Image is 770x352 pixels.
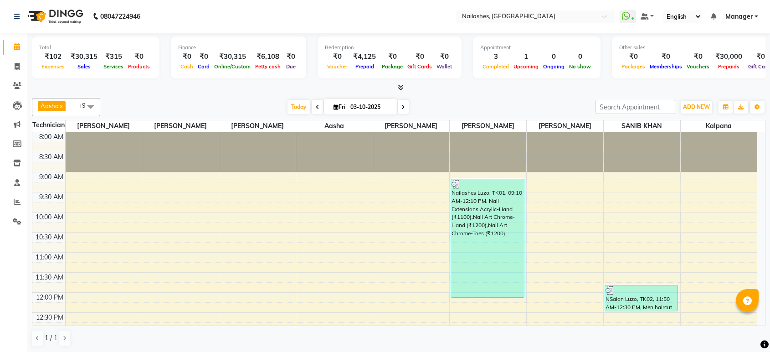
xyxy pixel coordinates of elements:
div: ₹30,000 [712,52,746,62]
span: Package [380,63,405,70]
span: [PERSON_NAME] [527,120,603,132]
span: Cash [178,63,195,70]
span: Sales [75,63,93,70]
span: Today [287,100,310,114]
span: SANIB KHAN [604,120,680,132]
span: Card [195,63,212,70]
div: ₹0 [647,52,684,62]
div: 3 [480,52,511,62]
span: Products [126,63,152,70]
div: 0 [567,52,593,62]
span: Due [284,63,298,70]
span: Vouchers [684,63,712,70]
div: 10:00 AM [34,212,65,222]
div: 10:30 AM [34,233,65,242]
span: Aasha [41,102,59,109]
span: [PERSON_NAME] [142,120,219,132]
span: Packages [619,63,647,70]
div: 9:30 AM [37,192,65,202]
button: ADD NEW [681,101,712,114]
div: 0 [541,52,567,62]
span: kalpana [681,120,757,132]
div: ₹0 [195,52,212,62]
div: ₹315 [101,52,126,62]
div: 12:30 PM [34,313,65,322]
span: Gift Cards [405,63,434,70]
div: ₹30,315 [212,52,253,62]
span: Prepaids [716,63,742,70]
span: Ongoing [541,63,567,70]
div: 9:00 AM [37,172,65,182]
div: 8:30 AM [37,152,65,162]
div: ₹0 [283,52,299,62]
div: ₹0 [684,52,712,62]
span: Prepaid [353,63,376,70]
div: Finance [178,44,299,52]
span: Petty cash [253,63,283,70]
a: x [59,102,63,109]
div: NSalon Luzo, TK02, 11:50 AM-12:30 PM, Men haircut (₹500) [605,285,678,311]
span: [PERSON_NAME] [66,120,142,132]
span: Completed [480,63,511,70]
span: Upcoming [511,63,541,70]
div: ₹0 [434,52,454,62]
div: ₹0 [619,52,647,62]
span: Voucher [325,63,349,70]
div: ₹4,125 [349,52,380,62]
span: Expenses [39,63,67,70]
span: [PERSON_NAME] [373,120,450,132]
div: 8:00 AM [37,132,65,142]
span: Memberships [647,63,684,70]
img: logo [23,4,86,29]
div: Appointment [480,44,593,52]
span: Services [101,63,126,70]
div: Total [39,44,152,52]
span: 1 / 1 [45,333,57,343]
input: Search Appointment [595,100,675,114]
iframe: chat widget [732,316,761,343]
div: ₹0 [380,52,405,62]
div: ₹102 [39,52,67,62]
span: Manager [725,12,753,21]
div: ₹0 [126,52,152,62]
span: Online/Custom [212,63,253,70]
span: ADD NEW [683,104,710,110]
b: 08047224946 [100,4,140,29]
div: ₹30,315 [67,52,101,62]
div: 12:00 PM [34,293,65,302]
div: Technician [32,120,65,130]
span: Wallet [434,63,454,70]
div: Redemption [325,44,454,52]
div: ₹6,108 [253,52,283,62]
span: No show [567,63,593,70]
span: +9 [78,102,92,109]
div: ₹0 [178,52,195,62]
div: 11:30 AM [34,273,65,282]
div: ₹0 [325,52,349,62]
div: ₹0 [405,52,434,62]
div: 1 [511,52,541,62]
span: Aasha [296,120,373,132]
input: 2025-10-03 [348,100,393,114]
span: [PERSON_NAME] [219,120,296,132]
span: [PERSON_NAME] [450,120,526,132]
span: Fri [331,104,348,110]
div: 11:00 AM [34,253,65,262]
div: Nailashes Luzo, TK01, 09:10 AM-12:10 PM, Nail Extensions Acrylic-Hand (₹1100),Nail Art Chrome-Han... [451,179,524,297]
